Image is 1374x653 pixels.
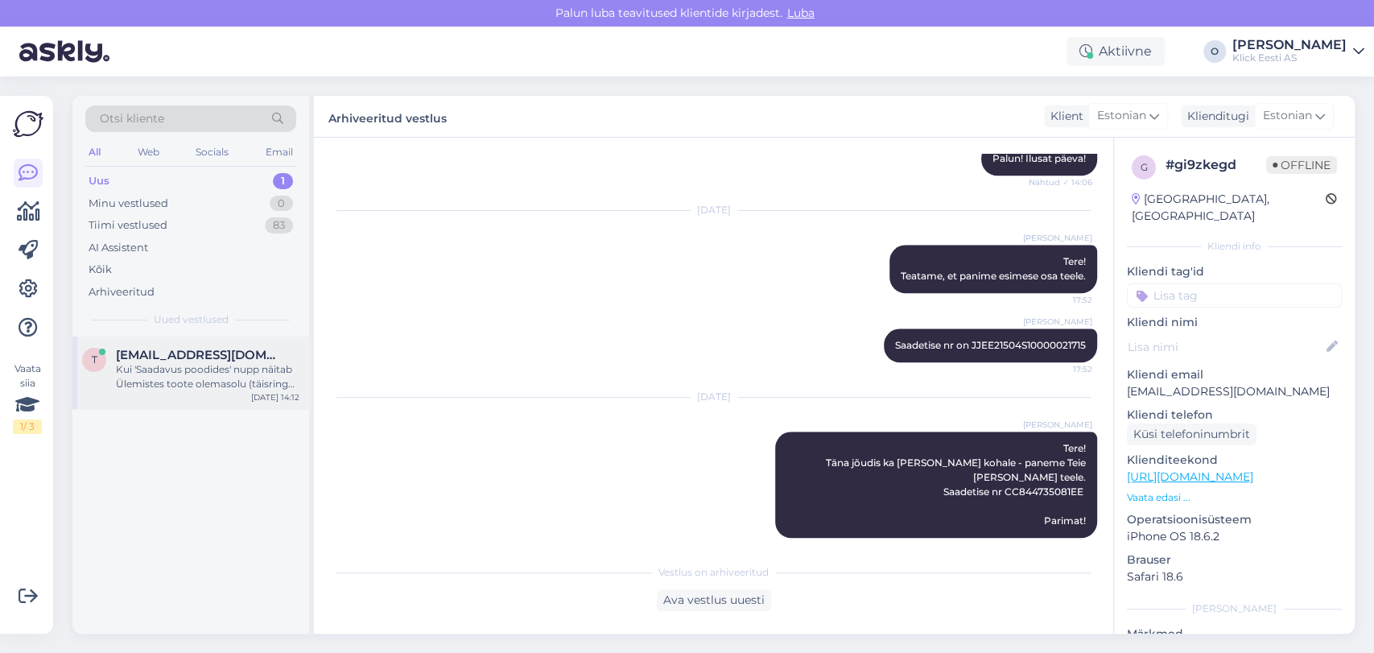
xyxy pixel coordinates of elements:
[100,110,164,127] span: Otsi kliente
[192,142,232,163] div: Socials
[330,390,1097,404] div: [DATE]
[1141,161,1148,173] span: g
[1166,155,1266,175] div: # gi9zkegd
[1266,156,1337,174] span: Offline
[657,589,771,611] div: Ava vestlus uuesti
[1127,424,1256,445] div: Küsi telefoninumbrit
[1232,39,1364,64] a: [PERSON_NAME]Klick Eesti AS
[1023,419,1092,431] span: [PERSON_NAME]
[89,284,155,300] div: Arhiveeritud
[13,419,42,434] div: 1 / 3
[1032,539,1092,551] span: 14:12
[1127,239,1342,254] div: Kliendi info
[116,362,299,391] div: Kui 'Saadavus poodides' nupp näitab Ülemistes toote olemasolu (täisring 2+ tk, pool ringi 1 tk), ...
[134,142,163,163] div: Web
[1023,316,1092,328] span: [PERSON_NAME]
[1032,294,1092,306] span: 17:52
[89,262,112,278] div: Kõik
[328,105,447,127] label: Arhiveeritud vestlus
[1127,568,1342,585] p: Safari 18.6
[89,173,109,189] div: Uus
[251,391,299,403] div: [DATE] 14:12
[89,196,168,212] div: Minu vestlused
[89,217,167,234] div: Tiimi vestlused
[116,348,283,362] span: Taivotapsi@gmail.com
[1067,37,1165,66] div: Aktiivne
[1232,39,1347,52] div: [PERSON_NAME]
[273,173,293,189] div: 1
[1232,52,1347,64] div: Klick Eesti AS
[270,196,293,212] div: 0
[1127,283,1342,308] input: Lisa tag
[13,362,42,434] div: Vaata siia
[13,109,43,139] img: Askly Logo
[1127,366,1342,383] p: Kliendi email
[782,6,819,20] span: Luba
[1181,108,1249,125] div: Klienditugi
[1127,601,1342,616] div: [PERSON_NAME]
[85,142,104,163] div: All
[89,240,148,256] div: AI Assistent
[1263,107,1312,125] span: Estonian
[1203,40,1226,63] div: O
[1029,176,1092,188] span: Nähtud ✓ 14:06
[1127,452,1342,469] p: Klienditeekond
[1097,107,1146,125] span: Estonian
[1127,490,1342,505] p: Vaata edasi ...
[1127,511,1342,528] p: Operatsioonisüsteem
[1032,363,1092,375] span: 17:52
[330,203,1097,217] div: [DATE]
[154,312,229,327] span: Uued vestlused
[658,565,769,580] span: Vestlus on arhiveeritud
[1127,552,1342,568] p: Brauser
[1127,626,1342,643] p: Märkmed
[262,142,296,163] div: Email
[1128,338,1323,356] input: Lisa nimi
[265,217,293,234] div: 83
[1127,469,1253,484] a: [URL][DOMAIN_NAME]
[1044,108,1083,125] div: Klient
[1127,407,1342,424] p: Kliendi telefon
[1023,232,1092,244] span: [PERSON_NAME]
[1127,314,1342,331] p: Kliendi nimi
[895,339,1086,351] span: Saadetise nr on JJEE21504S10000021715
[1132,191,1326,225] div: [GEOGRAPHIC_DATA], [GEOGRAPHIC_DATA]
[92,353,97,366] span: T
[1127,528,1342,545] p: iPhone OS 18.6.2
[1127,383,1342,400] p: [EMAIL_ADDRESS][DOMAIN_NAME]
[1127,263,1342,280] p: Kliendi tag'id
[992,152,1086,164] span: Palun! Ilusat päeva!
